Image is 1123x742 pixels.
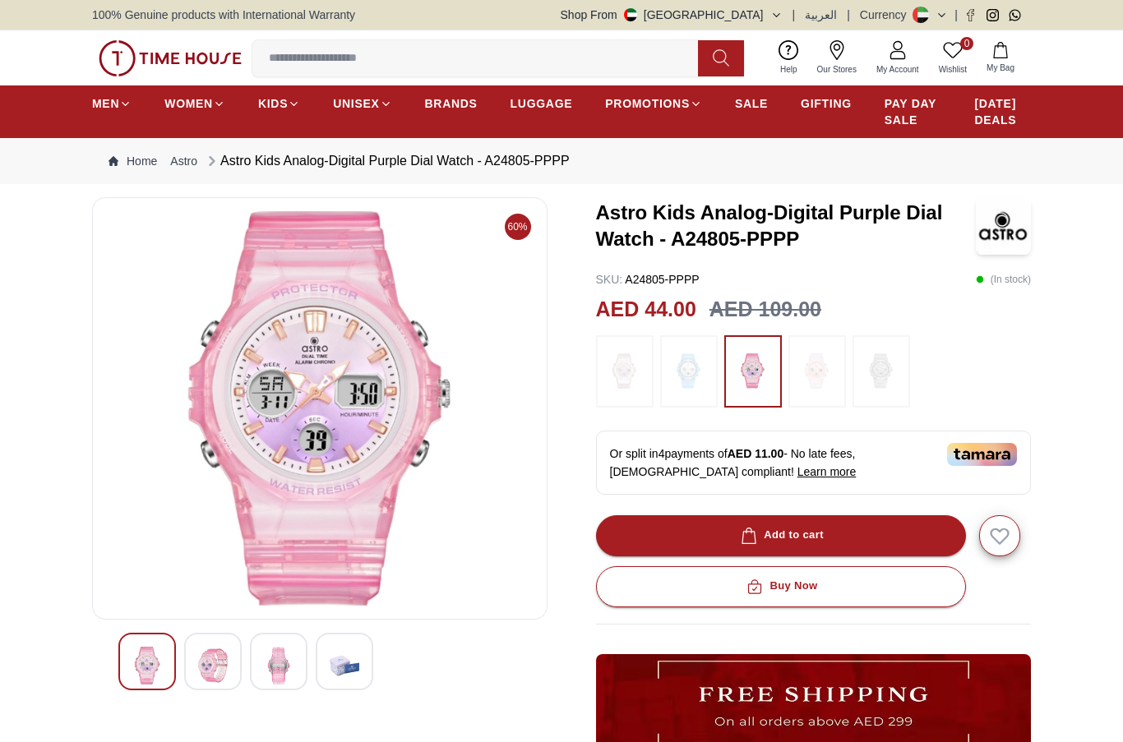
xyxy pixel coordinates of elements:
[109,153,157,169] a: Home
[596,200,977,252] h3: Astro Kids Analog-Digital Purple Dial Watch - A24805-PPPP
[92,7,355,23] span: 100% Genuine products with International Warranty
[732,343,774,399] img: ...
[99,40,242,76] img: ...
[511,89,573,118] a: LUGGAGE
[604,343,645,399] img: ...
[870,63,926,76] span: My Account
[974,95,1031,128] span: [DATE] DEALS
[164,95,213,112] span: WOMEN
[976,197,1031,255] img: Astro Kids Analog-Digital Purple Dial Watch - A24805-PPPP
[668,343,709,399] img: ...
[797,343,838,399] img: ...
[92,89,132,118] a: MEN
[976,271,1031,288] p: ( In stock )
[425,89,478,118] a: BRANDS
[164,89,225,118] a: WOMEN
[797,465,857,478] span: Learn more
[964,9,977,21] a: Facebook
[204,151,570,171] div: Astro Kids Analog-Digital Purple Dial Watch - A24805-PPPP
[770,37,807,79] a: Help
[774,63,804,76] span: Help
[861,343,902,399] img: ...
[505,214,531,240] span: 60%
[605,95,690,112] span: PROMOTIONS
[709,294,821,325] h3: AED 109.00
[92,138,1031,184] nav: Breadcrumb
[801,89,852,118] a: GIFTING
[743,577,817,596] div: Buy Now
[132,647,162,684] img: Astro Kids Analog-Digital Blue Dial Watch - A24805-PPIPL
[932,63,973,76] span: Wishlist
[793,7,796,23] span: |
[425,95,478,112] span: BRANDS
[333,95,379,112] span: UNISEX
[929,37,977,79] a: 0Wishlist
[860,7,913,23] div: Currency
[596,431,1032,495] div: Or split in 4 payments of - No late fees, [DEMOGRAPHIC_DATA] compliant!
[954,7,958,23] span: |
[847,7,850,23] span: |
[737,526,824,545] div: Add to cart
[106,211,534,606] img: Astro Kids Analog-Digital Blue Dial Watch - A24805-PPIPL
[735,89,768,118] a: SALE
[258,95,288,112] span: KIDS
[811,63,863,76] span: Our Stores
[170,153,197,169] a: Astro
[980,62,1021,74] span: My Bag
[596,566,966,607] button: Buy Now
[947,443,1017,466] img: Tamara
[511,95,573,112] span: LUGGAGE
[258,89,300,118] a: KIDS
[885,95,942,128] span: PAY DAY SALE
[596,271,700,288] p: A24805-PPPP
[330,647,359,684] img: Astro Kids Analog-Digital Blue Dial Watch - A24805-PPIPL
[596,273,623,286] span: SKU :
[977,39,1024,77] button: My Bag
[624,8,637,21] img: United Arab Emirates
[735,95,768,112] span: SALE
[596,515,966,556] button: Add to cart
[805,7,837,23] button: العربية
[264,647,293,684] img: Astro Kids Analog-Digital Blue Dial Watch - A24805-PPIPL
[605,89,702,118] a: PROMOTIONS
[728,447,783,460] span: AED 11.00
[807,37,867,79] a: Our Stores
[198,647,228,684] img: Astro Kids Analog-Digital Blue Dial Watch - A24805-PPIPL
[987,9,999,21] a: Instagram
[333,89,391,118] a: UNISEX
[561,7,783,23] button: Shop From[GEOGRAPHIC_DATA]
[596,294,696,325] h2: AED 44.00
[885,89,942,135] a: PAY DAY SALE
[801,95,852,112] span: GIFTING
[92,95,119,112] span: MEN
[960,37,973,50] span: 0
[1009,9,1021,21] a: Whatsapp
[974,89,1031,135] a: [DATE] DEALS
